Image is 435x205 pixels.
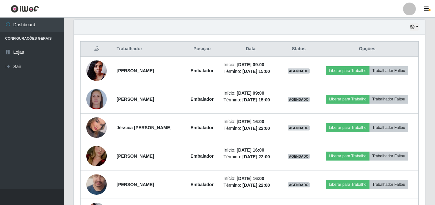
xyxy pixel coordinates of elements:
[282,42,316,57] th: Status
[237,119,264,124] time: [DATE] 16:00
[242,69,270,74] time: [DATE] 15:00
[237,147,264,153] time: [DATE] 16:00
[190,125,214,130] strong: Embalador
[190,182,214,187] strong: Embalador
[190,97,214,102] strong: Embalador
[326,66,369,75] button: Liberar para Trabalho
[242,183,270,188] time: [DATE] 22:00
[86,113,107,142] img: 1752940593841.jpeg
[223,147,278,154] li: Início:
[326,180,369,189] button: Liberar para Trabalho
[223,97,278,103] li: Término:
[237,176,264,181] time: [DATE] 16:00
[242,126,270,131] time: [DATE] 22:00
[288,97,310,102] span: AGENDADO
[326,123,369,132] button: Liberar para Trabalho
[86,138,107,174] img: 1699061464365.jpeg
[190,68,214,73] strong: Embalador
[113,42,184,57] th: Trabalhador
[369,66,408,75] button: Trabalhador Faltou
[237,91,264,96] time: [DATE] 09:00
[288,125,310,130] span: AGENDADO
[288,154,310,159] span: AGENDADO
[316,42,418,57] th: Opções
[288,182,310,187] span: AGENDADO
[369,123,408,132] button: Trabalhador Faltou
[288,68,310,74] span: AGENDADO
[223,154,278,160] li: Término:
[117,68,154,73] strong: [PERSON_NAME]
[369,95,408,104] button: Trabalhador Faltou
[223,125,278,132] li: Término:
[223,175,278,182] li: Início:
[223,68,278,75] li: Término:
[117,154,154,159] strong: [PERSON_NAME]
[223,182,278,189] li: Término:
[117,97,154,102] strong: [PERSON_NAME]
[223,118,278,125] li: Início:
[11,5,39,13] img: CoreUI Logo
[86,57,107,84] img: 1690803599468.jpeg
[190,154,214,159] strong: Embalador
[86,89,107,109] img: 1705009290987.jpeg
[223,61,278,68] li: Início:
[117,182,154,187] strong: [PERSON_NAME]
[223,90,278,97] li: Início:
[242,97,270,102] time: [DATE] 15:00
[242,154,270,159] time: [DATE] 22:00
[237,62,264,67] time: [DATE] 09:00
[326,95,369,104] button: Liberar para Trabalho
[184,42,220,57] th: Posição
[326,152,369,161] button: Liberar para Trabalho
[369,180,408,189] button: Trabalhador Faltou
[220,42,282,57] th: Data
[369,152,408,161] button: Trabalhador Faltou
[117,125,172,130] strong: Jéssica [PERSON_NAME]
